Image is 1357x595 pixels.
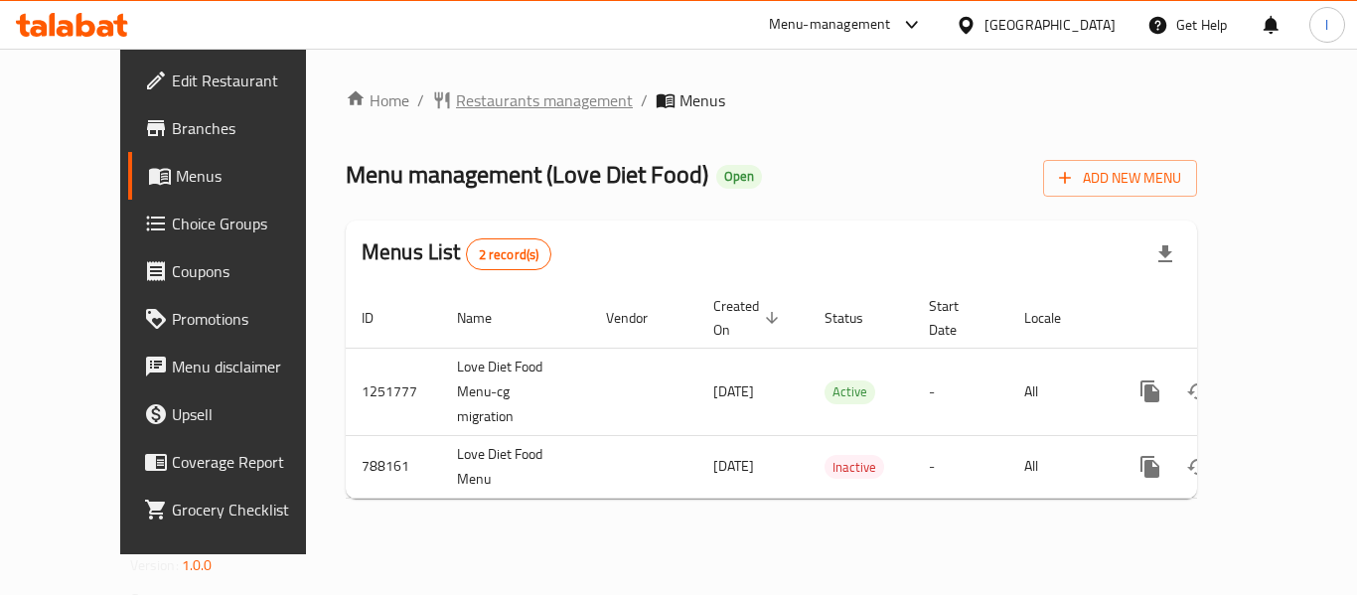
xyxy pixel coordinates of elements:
button: Add New Menu [1043,160,1197,197]
table: enhanced table [346,288,1333,499]
td: Love Diet Food Menu-cg migration [441,348,590,435]
span: Choice Groups [172,212,331,235]
span: Add New Menu [1059,166,1181,191]
span: Upsell [172,402,331,426]
a: Menus [128,152,347,200]
button: Change Status [1174,443,1222,491]
li: / [641,88,648,112]
span: ID [362,306,399,330]
div: [GEOGRAPHIC_DATA] [984,14,1116,36]
span: 2 record(s) [467,245,551,264]
td: 1251777 [346,348,441,435]
span: 1.0.0 [182,552,213,578]
div: Open [716,165,762,189]
td: 788161 [346,435,441,498]
span: Menu management ( Love Diet Food ) [346,152,708,197]
nav: breadcrumb [346,88,1197,112]
span: Active [825,380,875,403]
div: Total records count [466,238,552,270]
span: Open [716,168,762,185]
td: - [913,435,1008,498]
a: Home [346,88,409,112]
button: Change Status [1174,368,1222,415]
td: All [1008,348,1111,435]
span: Restaurants management [456,88,633,112]
a: Restaurants management [432,88,633,112]
a: Edit Restaurant [128,57,347,104]
span: Start Date [929,294,984,342]
li: / [417,88,424,112]
span: Edit Restaurant [172,69,331,92]
span: Locale [1024,306,1087,330]
span: Inactive [825,456,884,479]
span: Vendor [606,306,674,330]
a: Menu disclaimer [128,343,347,390]
span: Coupons [172,259,331,283]
span: Menus [679,88,725,112]
a: Coverage Report [128,438,347,486]
span: [DATE] [713,378,754,404]
a: Coupons [128,247,347,295]
span: Branches [172,116,331,140]
div: Export file [1141,230,1189,278]
a: Branches [128,104,347,152]
a: Grocery Checklist [128,486,347,533]
span: Name [457,306,518,330]
span: Coverage Report [172,450,331,474]
span: Status [825,306,889,330]
div: Active [825,380,875,404]
span: Created On [713,294,785,342]
div: Inactive [825,455,884,479]
td: - [913,348,1008,435]
button: more [1127,368,1174,415]
div: Menu-management [769,13,891,37]
span: Promotions [172,307,331,331]
a: Upsell [128,390,347,438]
td: All [1008,435,1111,498]
a: Promotions [128,295,347,343]
a: Choice Groups [128,200,347,247]
th: Actions [1111,288,1333,349]
span: l [1325,14,1328,36]
span: [DATE] [713,453,754,479]
span: Menu disclaimer [172,355,331,378]
span: Grocery Checklist [172,498,331,521]
span: Version: [130,552,179,578]
button: more [1127,443,1174,491]
h2: Menus List [362,237,551,270]
td: Love Diet Food Menu [441,435,590,498]
span: Menus [176,164,331,188]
